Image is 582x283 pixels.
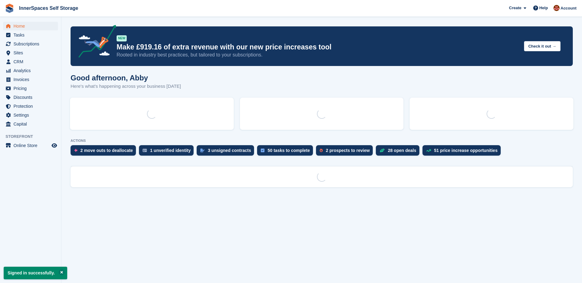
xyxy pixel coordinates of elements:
p: ACTIONS [71,139,573,143]
span: CRM [13,57,50,66]
a: menu [3,93,58,102]
img: price-adjustments-announcement-icon-8257ccfd72463d97f412b2fc003d46551f7dbcb40ab6d574587a9cd5c0d94... [73,25,116,60]
a: menu [3,120,58,128]
span: Discounts [13,93,50,102]
span: Subscriptions [13,40,50,48]
span: Create [509,5,521,11]
a: InnerSpaces Self Storage [17,3,81,13]
p: Rooted in industry best practices, but tailored to your subscriptions. [117,52,519,58]
a: 1 unverified identity [139,145,197,159]
a: menu [3,102,58,110]
img: price_increase_opportunities-93ffe204e8149a01c8c9dc8f82e8f89637d9d84a8eef4429ea346261dce0b2c0.svg [426,149,431,152]
img: stora-icon-8386f47178a22dfd0bd8f6a31ec36ba5ce8667c1dd55bd0f319d3a0aa187defe.svg [5,4,14,13]
span: Pricing [13,84,50,93]
img: Abby Tilley [553,5,560,11]
a: menu [3,111,58,119]
span: Storefront [6,134,61,140]
div: 2 prospects to review [326,148,370,153]
a: 51 price increase opportunities [422,145,504,159]
img: verify_identity-adf6edd0f0f0b5bbfe63781bf79b02c33cf7c696d77639b501bdc392416b5a36.svg [143,149,147,152]
div: 3 unsigned contracts [208,148,251,153]
p: Here's what's happening across your business [DATE] [71,83,181,90]
div: 1 unverified identity [150,148,191,153]
span: Tasks [13,31,50,39]
a: 3 unsigned contracts [197,145,257,159]
a: menu [3,57,58,66]
img: move_outs_to_deallocate_icon-f764333ba52eb49d3ac5e1228854f67142a1ed5810a6f6cc68b1a99e826820c5.svg [74,149,77,152]
span: Account [561,5,576,11]
button: Check it out → [524,41,561,51]
a: menu [3,22,58,30]
a: Preview store [51,142,58,149]
a: 28 open deals [376,145,422,159]
img: prospect-51fa495bee0391a8d652442698ab0144808aea92771e9ea1ae160a38d050c398.svg [320,149,323,152]
a: menu [3,40,58,48]
span: Sites [13,48,50,57]
a: menu [3,66,58,75]
p: Signed in successfully. [4,267,67,279]
span: Protection [13,102,50,110]
img: contract_signature_icon-13c848040528278c33f63329250d36e43548de30e8caae1d1a13099fd9432cc5.svg [200,149,205,152]
div: 50 tasks to complete [268,148,310,153]
a: menu [3,75,58,84]
span: Help [539,5,548,11]
div: 51 price increase opportunities [434,148,498,153]
a: menu [3,31,58,39]
span: Online Store [13,141,50,150]
span: Analytics [13,66,50,75]
a: menu [3,141,58,150]
h1: Good afternoon, Abby [71,74,181,82]
div: NEW [117,35,127,41]
img: task-75834270c22a3079a89374b754ae025e5fb1db73e45f91037f5363f120a921f8.svg [261,149,264,152]
a: menu [3,48,58,57]
img: deal-1b604bf984904fb50ccaf53a9ad4b4a5d6e5aea283cecdc64d6e3604feb123c2.svg [380,148,385,153]
span: Settings [13,111,50,119]
span: Capital [13,120,50,128]
a: 2 prospects to review [316,145,376,159]
div: 2 move outs to deallocate [80,148,133,153]
a: 50 tasks to complete [257,145,316,159]
a: menu [3,84,58,93]
a: 2 move outs to deallocate [71,145,139,159]
p: Make £919.16 of extra revenue with our new price increases tool [117,43,519,52]
div: 28 open deals [388,148,416,153]
span: Invoices [13,75,50,84]
span: Home [13,22,50,30]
